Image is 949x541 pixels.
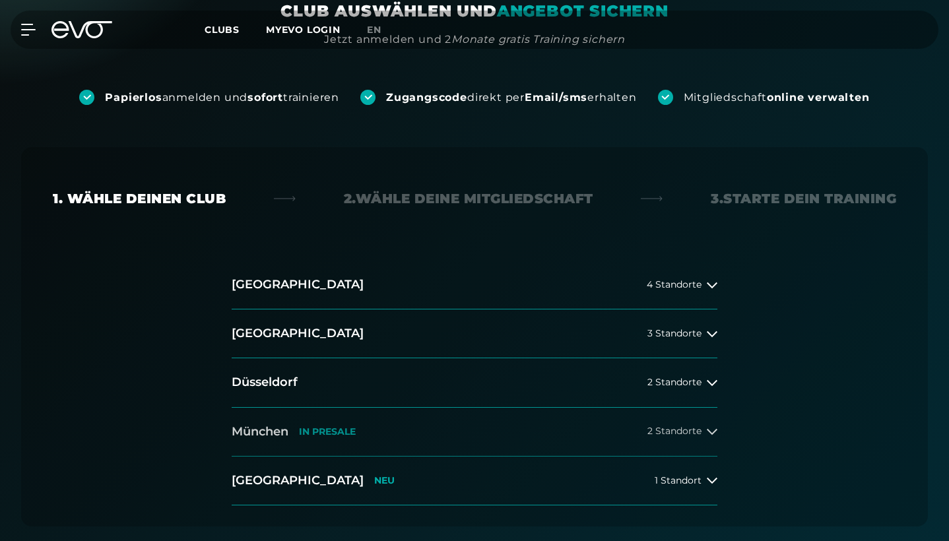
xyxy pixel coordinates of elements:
[386,91,467,104] strong: Zugangscode
[53,189,226,208] div: 1. Wähle deinen Club
[767,91,870,104] strong: online verwalten
[232,309,717,358] button: [GEOGRAPHIC_DATA]3 Standorte
[105,90,339,105] div: anmelden und trainieren
[386,90,636,105] div: direkt per erhalten
[647,329,702,338] span: 3 Standorte
[266,24,341,36] a: MYEVO LOGIN
[344,189,593,208] div: 2. Wähle deine Mitgliedschaft
[647,426,702,436] span: 2 Standorte
[299,426,356,437] p: IN PRESALE
[374,475,395,486] p: NEU
[525,91,587,104] strong: Email/sms
[247,91,283,104] strong: sofort
[232,325,364,342] h2: [GEOGRAPHIC_DATA]
[232,408,717,457] button: MünchenIN PRESALE2 Standorte
[647,280,702,290] span: 4 Standorte
[205,24,240,36] span: Clubs
[232,261,717,309] button: [GEOGRAPHIC_DATA]4 Standorte
[367,22,397,38] a: en
[711,189,896,208] div: 3. Starte dein Training
[105,91,162,104] strong: Papierlos
[684,90,870,105] div: Mitgliedschaft
[232,358,717,407] button: Düsseldorf2 Standorte
[367,24,381,36] span: en
[655,476,702,486] span: 1 Standort
[232,457,717,505] button: [GEOGRAPHIC_DATA]NEU1 Standort
[232,424,288,440] h2: München
[647,377,702,387] span: 2 Standorte
[232,276,364,293] h2: [GEOGRAPHIC_DATA]
[205,23,266,36] a: Clubs
[232,374,298,391] h2: Düsseldorf
[232,472,364,489] h2: [GEOGRAPHIC_DATA]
